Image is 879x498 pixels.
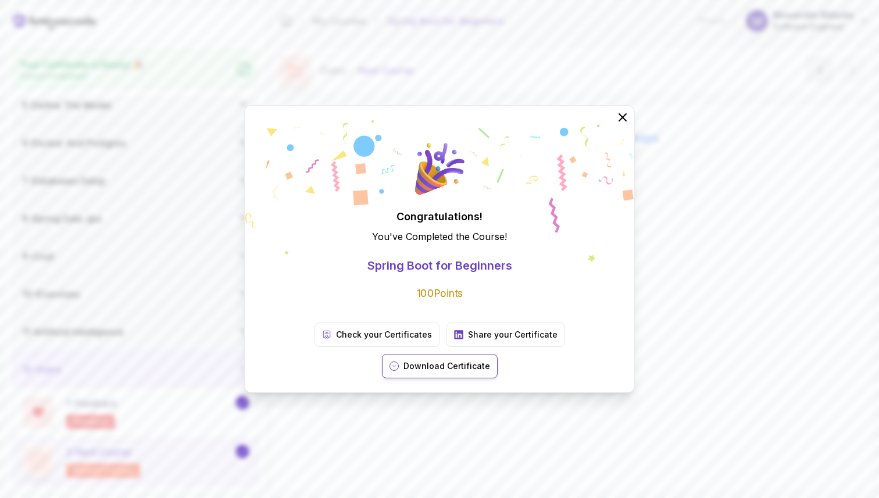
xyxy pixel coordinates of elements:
a: Check your Certificates [315,323,440,347]
button: Download Certificate [382,354,498,378]
p: 100 Points [417,286,463,301]
p: Download Certificate [403,360,490,372]
p: Spring Boot for Beginners [367,257,512,274]
p: Share your Certificate [468,329,558,341]
a: Share your Certificate [446,323,565,347]
p: Check your Certificates [336,329,432,341]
